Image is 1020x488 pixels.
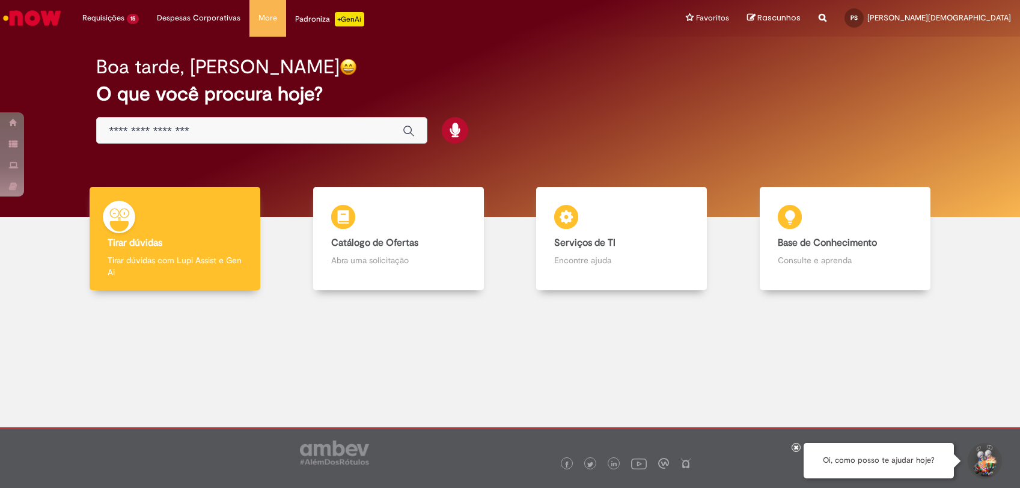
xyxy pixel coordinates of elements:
b: Tirar dúvidas [108,237,162,249]
p: Abra uma solicitação [331,254,466,266]
div: Padroniza [295,12,364,26]
span: Rascunhos [757,12,801,23]
p: Consulte e aprenda [778,254,912,266]
img: logo_footer_twitter.png [587,462,593,468]
b: Base de Conhecimento [778,237,877,249]
a: Tirar dúvidas Tirar dúvidas com Lupi Assist e Gen Ai [63,187,287,291]
span: Favoritos [696,12,729,24]
img: ServiceNow [1,6,63,30]
b: Serviços de TI [554,237,615,249]
span: Requisições [82,12,124,24]
a: Serviços de TI Encontre ajuda [510,187,734,291]
a: Rascunhos [747,13,801,24]
a: Base de Conhecimento Consulte e aprenda [733,187,957,291]
a: Catálogo de Ofertas Abra uma solicitação [287,187,510,291]
img: logo_footer_ambev_rotulo_gray.png [300,441,369,465]
span: PS [851,14,858,22]
img: happy-face.png [340,58,357,76]
img: logo_footer_workplace.png [658,458,669,469]
img: logo_footer_facebook.png [564,462,570,468]
span: 15 [127,14,139,24]
span: Despesas Corporativas [157,12,240,24]
p: Tirar dúvidas com Lupi Assist e Gen Ai [108,254,242,278]
p: +GenAi [335,12,364,26]
p: Encontre ajuda [554,254,689,266]
button: Iniciar Conversa de Suporte [966,443,1002,479]
h2: O que você procura hoje? [96,84,923,105]
div: Oi, como posso te ajudar hoje? [804,443,954,478]
h2: Boa tarde, [PERSON_NAME] [96,56,340,78]
span: [PERSON_NAME][DEMOGRAPHIC_DATA] [867,13,1011,23]
img: logo_footer_linkedin.png [611,461,617,468]
span: More [258,12,277,24]
img: logo_footer_youtube.png [631,456,647,471]
img: logo_footer_naosei.png [680,458,691,469]
b: Catálogo de Ofertas [331,237,418,249]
